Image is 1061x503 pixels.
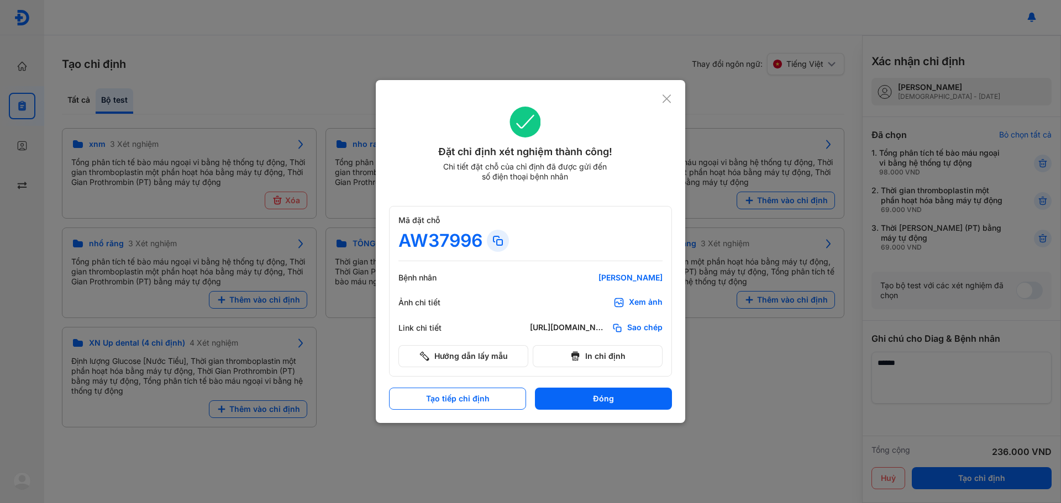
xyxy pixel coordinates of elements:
[535,388,672,410] button: Đóng
[398,215,663,225] div: Mã đặt chỗ
[389,388,526,410] button: Tạo tiếp chỉ định
[398,323,465,333] div: Link chi tiết
[398,230,482,252] div: AW37996
[389,144,661,160] div: Đặt chỉ định xét nghiệm thành công!
[438,162,612,182] div: Chi tiết đặt chỗ của chỉ định đã được gửi đến số điện thoại bệnh nhân
[533,345,663,367] button: In chỉ định
[629,297,663,308] div: Xem ảnh
[530,273,663,283] div: [PERSON_NAME]
[398,345,528,367] button: Hướng dẫn lấy mẫu
[627,322,663,333] span: Sao chép
[398,273,465,283] div: Bệnh nhân
[530,322,607,333] div: [URL][DOMAIN_NAME]
[398,298,465,308] div: Ảnh chi tiết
